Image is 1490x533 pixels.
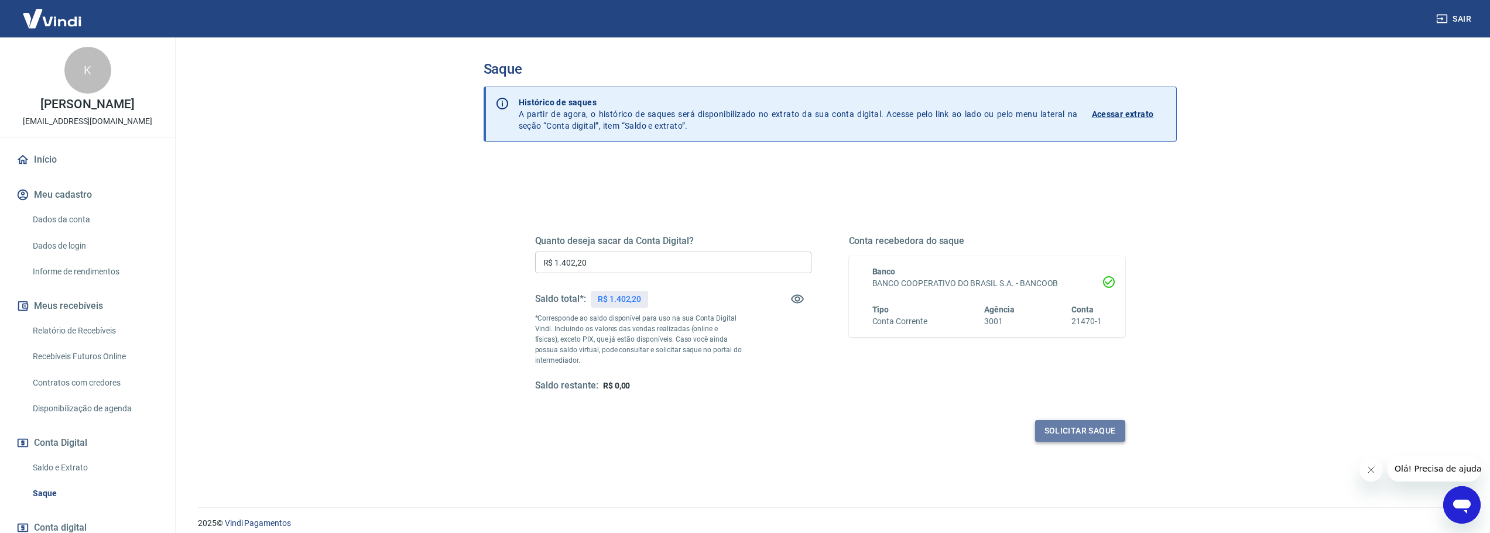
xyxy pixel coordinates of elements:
h5: Saldo restante: [535,380,598,392]
h6: BANCO COOPERATIVO DO BRASIL S.A. - BANCOOB [872,277,1102,290]
button: Sair [1434,8,1476,30]
h5: Quanto deseja sacar da Conta Digital? [535,235,811,247]
a: Acessar extrato [1092,97,1167,132]
div: K [64,47,111,94]
a: Disponibilização de agenda [28,397,161,421]
span: Tipo [872,305,889,314]
span: Conta [1071,305,1094,314]
span: R$ 0,00 [603,381,631,390]
iframe: Fechar mensagem [1359,458,1383,482]
span: Agência [984,305,1015,314]
a: Contratos com credores [28,371,161,395]
p: Histórico de saques [519,97,1078,108]
a: Vindi Pagamentos [225,518,291,528]
a: Saque [28,482,161,506]
span: Olá! Precisa de ajuda? [7,8,98,18]
iframe: Botão para abrir a janela de mensagens [1443,486,1481,524]
h6: 21470-1 [1071,315,1102,328]
span: Banco [872,267,896,276]
button: Conta Digital [14,430,161,456]
button: Solicitar saque [1035,420,1125,442]
a: Dados da conta [28,208,161,232]
p: R$ 1.402,20 [598,293,641,305]
button: Meu cadastro [14,182,161,208]
p: [PERSON_NAME] [40,98,134,111]
h3: Saque [484,61,1177,77]
a: Saldo e Extrato [28,456,161,480]
a: Relatório de Recebíveis [28,319,161,343]
p: *Corresponde ao saldo disponível para uso na sua Conta Digital Vindi. Incluindo os valores das ve... [535,313,742,366]
a: Recebíveis Futuros Online [28,345,161,369]
iframe: Mensagem da empresa [1388,456,1481,482]
h5: Saldo total*: [535,293,586,305]
h6: 3001 [984,315,1015,328]
p: 2025 © [198,517,1462,529]
p: Acessar extrato [1092,108,1154,120]
p: A partir de agora, o histórico de saques será disponibilizado no extrato da sua conta digital. Ac... [519,97,1078,132]
img: Vindi [14,1,90,36]
button: Meus recebíveis [14,293,161,319]
a: Início [14,147,161,173]
h5: Conta recebedora do saque [849,235,1125,247]
p: [EMAIL_ADDRESS][DOMAIN_NAME] [23,115,152,128]
a: Dados de login [28,234,161,258]
a: Informe de rendimentos [28,260,161,284]
h6: Conta Corrente [872,315,927,328]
